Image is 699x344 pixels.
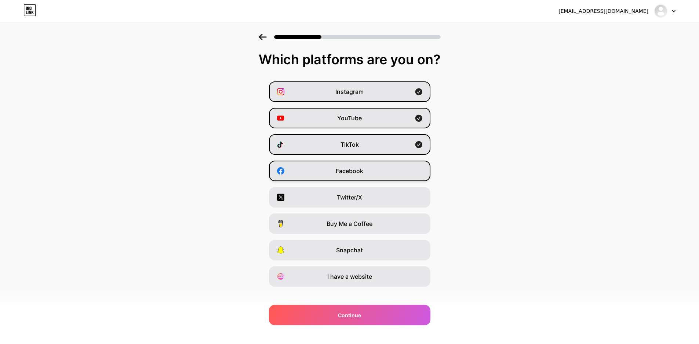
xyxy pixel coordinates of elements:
[327,219,372,228] span: Buy Me a Coffee
[654,4,668,18] img: El ibrahimi Service
[337,193,362,202] span: Twitter/X
[327,272,372,281] span: I have a website
[337,114,362,122] span: YouTube
[336,166,363,175] span: Facebook
[7,52,692,67] div: Which platforms are you on?
[338,311,361,319] span: Continue
[335,87,364,96] span: Instagram
[341,140,359,149] span: TikTok
[558,7,648,15] div: [EMAIL_ADDRESS][DOMAIN_NAME]
[336,246,363,255] span: Snapchat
